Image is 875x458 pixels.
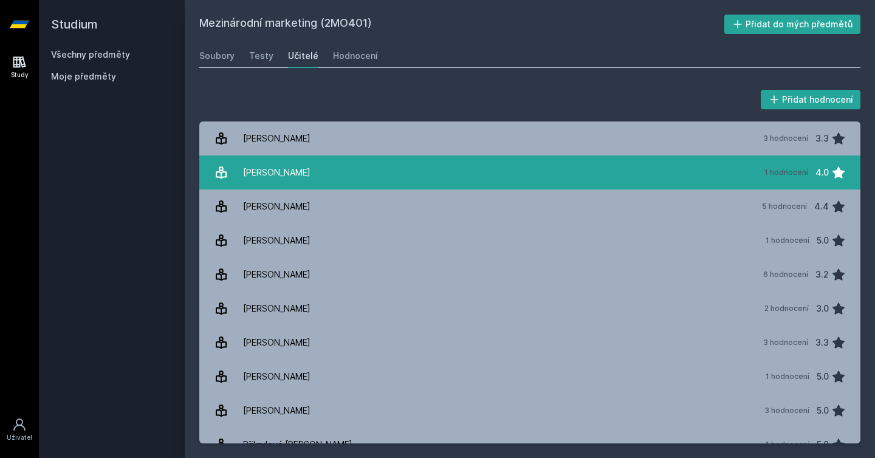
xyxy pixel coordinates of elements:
div: [PERSON_NAME] [243,228,311,253]
button: Přidat do mých předmětů [724,15,861,34]
div: 3.3 [815,126,829,151]
div: Testy [249,50,273,62]
div: Hodnocení [333,50,378,62]
a: Učitelé [288,44,318,68]
a: [PERSON_NAME] 3 hodnocení 3.3 [199,121,860,156]
div: 5.0 [817,432,829,457]
div: Study [11,70,29,80]
div: 3.0 [816,296,829,321]
a: [PERSON_NAME] 3 hodnocení 3.3 [199,326,860,360]
div: 3.2 [815,262,829,287]
button: Přidat hodnocení [761,90,861,109]
a: [PERSON_NAME] 1 hodnocení 5.0 [199,224,860,258]
div: 3 hodnocení [764,406,809,415]
a: [PERSON_NAME] 3 hodnocení 5.0 [199,394,860,428]
a: [PERSON_NAME] 1 hodnocení 4.0 [199,156,860,190]
div: [PERSON_NAME] [243,262,311,287]
div: 1 hodnocení [766,372,809,381]
div: [PERSON_NAME] [243,194,311,219]
a: [PERSON_NAME] 5 hodnocení 4.4 [199,190,860,224]
div: 3 hodnocení [763,338,808,347]
div: Uživatel [7,433,32,442]
span: Moje předměty [51,70,116,83]
div: 5.0 [817,228,829,253]
div: Soubory [199,50,235,62]
div: 4.4 [814,194,829,219]
a: Soubory [199,44,235,68]
div: 2 hodnocení [764,304,809,313]
a: [PERSON_NAME] 1 hodnocení 5.0 [199,360,860,394]
div: [PERSON_NAME] [243,330,311,355]
div: 3 hodnocení [763,134,808,143]
div: [PERSON_NAME] [243,296,311,321]
div: [PERSON_NAME] [243,398,311,423]
a: Hodnocení [333,44,378,68]
h2: Mezinárodní marketing (2MO401) [199,15,724,34]
a: Testy [249,44,273,68]
div: 1 hodnocení [764,168,808,177]
div: [PERSON_NAME] [243,364,311,389]
div: [PERSON_NAME] [243,126,311,151]
a: Study [2,49,36,86]
div: 1 hodnocení [766,236,809,245]
div: 5.0 [817,398,829,423]
div: 6 hodnocení [763,270,808,279]
div: 4.0 [815,160,829,185]
div: 5 hodnocení [762,202,807,211]
a: [PERSON_NAME] 2 hodnocení 3.0 [199,292,860,326]
div: 1 hodnocení [766,440,809,449]
div: [PERSON_NAME] [243,160,311,185]
a: Všechny předměty [51,49,130,60]
a: [PERSON_NAME] 6 hodnocení 3.2 [199,258,860,292]
a: Uživatel [2,411,36,448]
div: Přikrylová [PERSON_NAME] [243,432,352,457]
div: 5.0 [817,364,829,389]
div: 3.3 [815,330,829,355]
div: Učitelé [288,50,318,62]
